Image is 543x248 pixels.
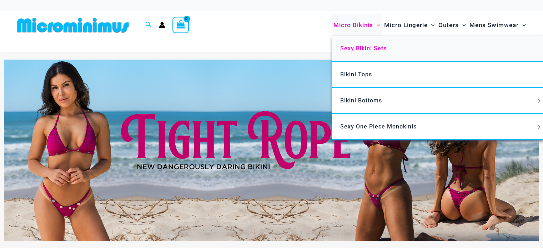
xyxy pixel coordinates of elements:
span: Mens Swimwear [469,16,519,34]
span: Bikini Tops [340,71,372,78]
span: Menu Toggle [519,16,526,34]
a: Mens SwimwearMenu ToggleMenu Toggle [468,14,528,36]
span: Menu Toggle [373,16,380,34]
a: Micro LingerieMenu ToggleMenu Toggle [382,14,436,36]
nav: Site Navigation [331,13,529,37]
span: Menu Toggle [459,16,466,34]
span: Menu Toggle [427,16,434,34]
span: Menu Toggle [535,125,543,129]
a: Account icon link [159,22,165,28]
a: View Shopping Cart, empty [172,17,189,33]
span: Menu Toggle [535,99,543,103]
span: Sexy One Piece Monokinis [340,123,417,130]
span: Sexy Bikini Sets [340,45,387,52]
span: Bikini Bottoms [340,97,382,104]
img: MM SHOP LOGO FLAT [14,17,132,33]
span: Micro Bikinis [333,16,373,34]
img: Tight Rope Pink Bikini [4,60,539,241]
a: Micro BikinisMenu ToggleMenu Toggle [332,14,382,36]
a: OutersMenu ToggleMenu Toggle [437,14,468,36]
a: Search icon link [145,21,152,30]
span: Micro Lingerie [384,16,427,34]
span: Outers [438,16,459,34]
